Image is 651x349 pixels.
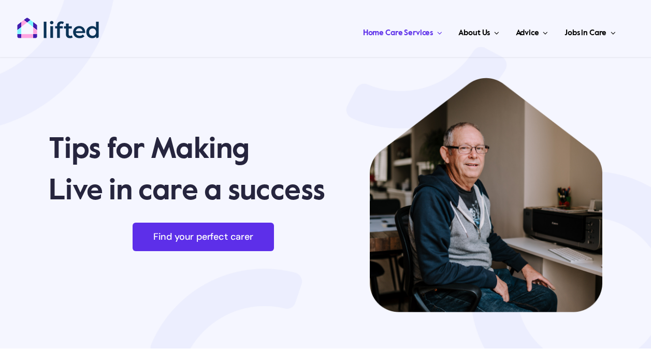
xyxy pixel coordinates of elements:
[49,136,325,206] span: Tips for Making Live in care a success
[153,231,253,242] span: Find your perfect carer
[513,16,551,47] a: Advice
[360,16,445,47] a: Home Care Services
[363,25,433,41] span: Home Care Services
[565,25,606,41] span: Jobs in Care
[458,25,490,41] span: About Us
[17,17,99,27] a: lifted-logo
[133,223,274,251] a: Find your perfect carer
[370,78,602,312] img: Rectangle 310 (2)
[561,16,619,47] a: Jobs in Care
[122,16,619,47] nav: Main Menu
[455,16,502,47] a: About Us
[516,25,539,41] span: Advice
